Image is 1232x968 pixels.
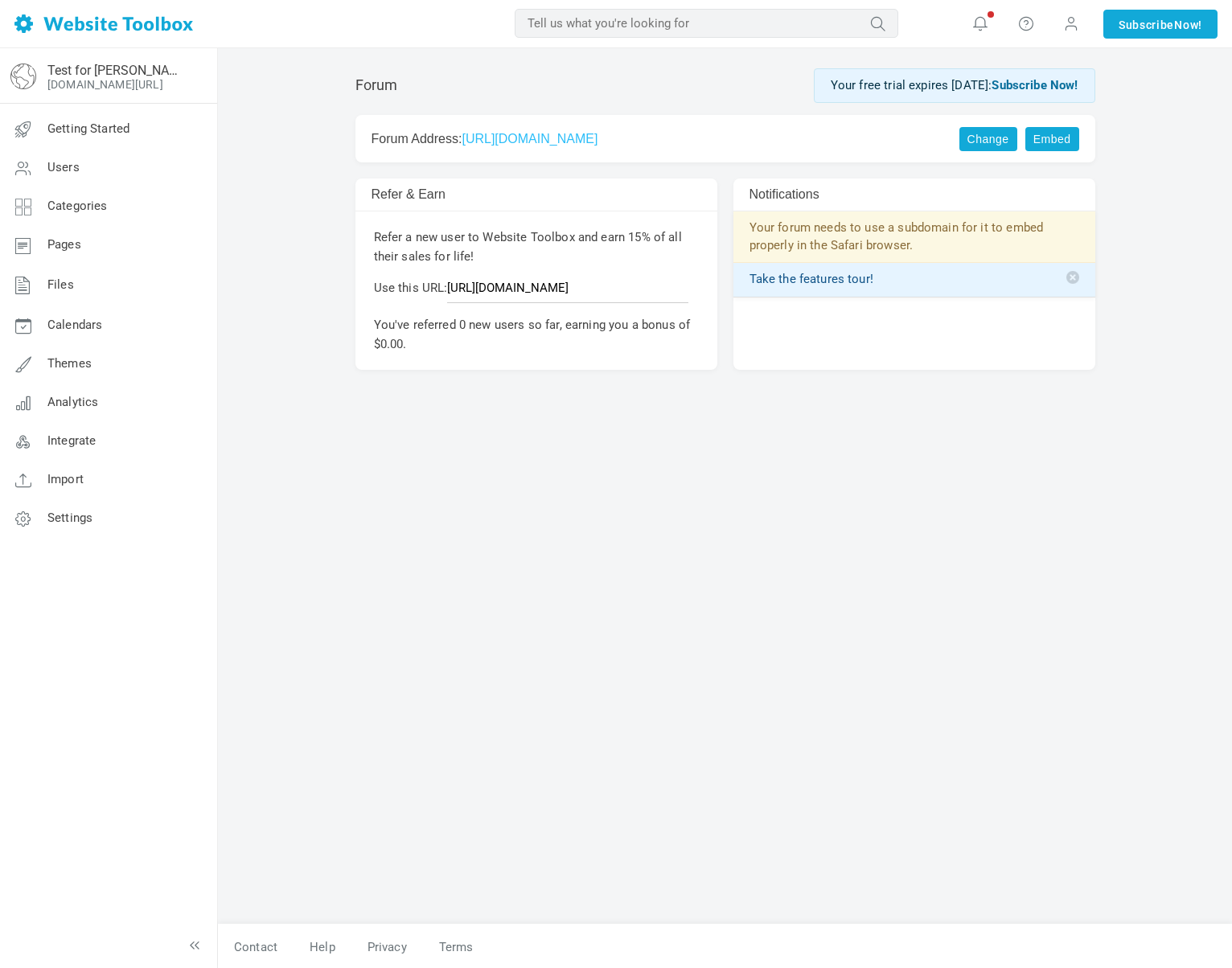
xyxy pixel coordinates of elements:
p: Refer a new user to Website Toolbox and earn 15% of all their sales for life! [374,228,699,266]
h2: Notifications [749,187,1013,202]
span: Integrate [47,433,96,448]
a: Your forum needs to use a subdomain for it to embed properly in the Safari browser. [749,220,1044,252]
a: Embed [1025,127,1079,151]
a: Subscribe Now! [992,78,1078,92]
span: Pages [47,237,81,252]
p: Use this URL: [374,278,699,303]
span: Users [47,160,80,174]
h1: Forum [355,76,398,94]
a: Test for [PERSON_NAME] [47,63,187,78]
span: Files [47,277,74,292]
a: Terms [423,933,474,962]
span: Settings [47,511,92,525]
span: Categories [47,199,108,213]
p: You've referred 0 new users so far, earning you a bonus of $0.00. [374,315,699,354]
input: Tell us what you're looking for [515,9,898,38]
h2: Forum Address: [372,131,938,146]
h2: Refer & Earn [372,187,635,202]
span: Getting Started [47,121,129,136]
a: Help [294,933,351,962]
img: globe-icon.png [10,64,36,89]
a: Take the features tour! [749,271,1079,288]
a: SubscribeNow! [1103,10,1218,39]
a: Privacy [351,933,423,962]
a: Change [959,127,1017,151]
a: [URL][DOMAIN_NAME] [462,132,598,146]
span: Themes [47,356,92,371]
a: Contact [218,933,294,962]
div: Your free trial expires [DATE]: [814,68,1095,103]
a: [DOMAIN_NAME][URL] [47,78,163,91]
span: Delete notification [1066,271,1079,284]
span: Now! [1174,16,1202,34]
span: Calendars [47,318,102,332]
span: Import [47,472,84,486]
span: Analytics [47,395,98,409]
